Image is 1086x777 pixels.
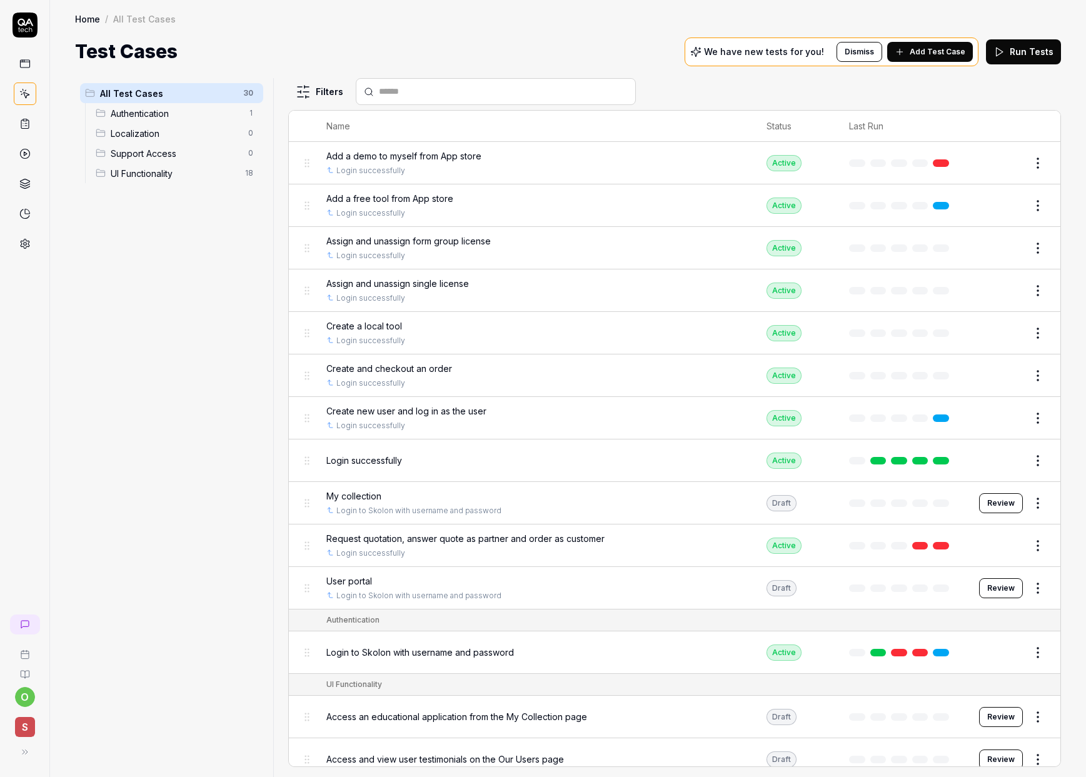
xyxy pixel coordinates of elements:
[289,439,1060,482] tr: Login successfullyActive
[243,106,258,121] span: 1
[111,127,241,140] span: Localization
[326,319,402,333] span: Create a local tool
[75,38,178,66] h1: Test Cases
[15,687,35,707] button: o
[289,482,1060,524] tr: My collectionLogin to Skolon with username and passwordDraftReview
[289,142,1060,184] tr: Add a demo to myself from App storeLogin successfullyActive
[326,532,605,545] span: Request quotation, answer quote as partner and order as customer
[986,39,1061,64] button: Run Tests
[767,410,802,426] div: Active
[289,631,1060,674] tr: Login to Skolon with username and passwordActive
[326,149,481,163] span: Add a demo to myself from App store
[5,707,44,739] button: S
[767,368,802,384] div: Active
[326,614,380,626] div: Authentication
[767,580,797,596] div: Draft
[243,146,258,161] span: 0
[91,143,263,163] div: Drag to reorderSupport Access0
[979,707,1023,727] button: Review
[336,420,405,431] a: Login successfully
[111,107,241,120] span: Authentication
[111,147,241,160] span: Support Access
[288,79,351,104] button: Filters
[837,111,967,142] th: Last Run
[326,454,402,467] span: Login successfully
[767,644,802,661] div: Active
[326,710,587,723] span: Access an educational application from the My Collection page
[5,659,44,679] a: Documentation
[111,167,238,180] span: UI Functionality
[336,250,405,261] a: Login successfully
[289,524,1060,567] tr: Request quotation, answer quote as partner and order as customerLogin successfullyActive
[91,163,263,183] div: Drag to reorderUI Functionality18
[289,397,1060,439] tr: Create new user and log in as the userLogin successfullyActive
[979,493,1023,513] button: Review
[243,126,258,141] span: 0
[704,48,824,56] p: We have new tests for you!
[336,548,405,559] a: Login successfully
[336,293,405,304] a: Login successfully
[767,155,802,171] div: Active
[240,166,258,181] span: 18
[326,192,453,205] span: Add a free tool from App store
[767,283,802,299] div: Active
[5,639,44,659] a: Book a call with us
[15,717,35,737] span: S
[767,240,802,256] div: Active
[326,646,514,659] span: Login to Skolon with username and password
[91,123,263,143] div: Drag to reorderLocalization0
[336,505,501,516] a: Login to Skolon with username and password
[979,578,1023,598] button: Review
[767,538,802,554] div: Active
[289,354,1060,397] tr: Create and checkout an orderLogin successfullyActive
[754,111,837,142] th: Status
[289,567,1060,609] tr: User portalLogin to Skolon with username and passwordDraftReview
[326,489,381,503] span: My collection
[767,751,797,768] div: Draft
[289,269,1060,312] tr: Assign and unassign single licenseLogin successfullyActive
[887,42,973,62] button: Add Test Case
[10,614,40,634] a: New conversation
[326,404,486,418] span: Create new user and log in as the user
[326,753,564,766] span: Access and view user testimonials on the Our Users page
[837,42,882,62] button: Dismiss
[336,208,405,219] a: Login successfully
[910,46,965,58] span: Add Test Case
[336,165,405,176] a: Login successfully
[289,227,1060,269] tr: Assign and unassign form group licenseLogin successfullyActive
[767,325,802,341] div: Active
[289,184,1060,227] tr: Add a free tool from App storeLogin successfullyActive
[91,103,263,123] div: Drag to reorderAuthentication1
[767,198,802,214] div: Active
[326,362,452,375] span: Create and checkout an order
[336,335,405,346] a: Login successfully
[238,86,258,101] span: 30
[336,378,405,389] a: Login successfully
[105,13,108,25] div: /
[979,749,1023,769] button: Review
[767,709,797,725] div: Draft
[314,111,754,142] th: Name
[326,679,382,690] div: UI Functionality
[326,574,372,588] span: User portal
[336,590,501,601] a: Login to Skolon with username and password
[289,696,1060,738] tr: Access an educational application from the My Collection pageDraftReview
[326,234,491,248] span: Assign and unassign form group license
[289,312,1060,354] tr: Create a local toolLogin successfullyActive
[113,13,176,25] div: All Test Cases
[100,87,236,100] span: All Test Cases
[767,453,802,469] div: Active
[75,13,100,25] a: Home
[326,277,469,290] span: Assign and unassign single license
[767,495,797,511] div: Draft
